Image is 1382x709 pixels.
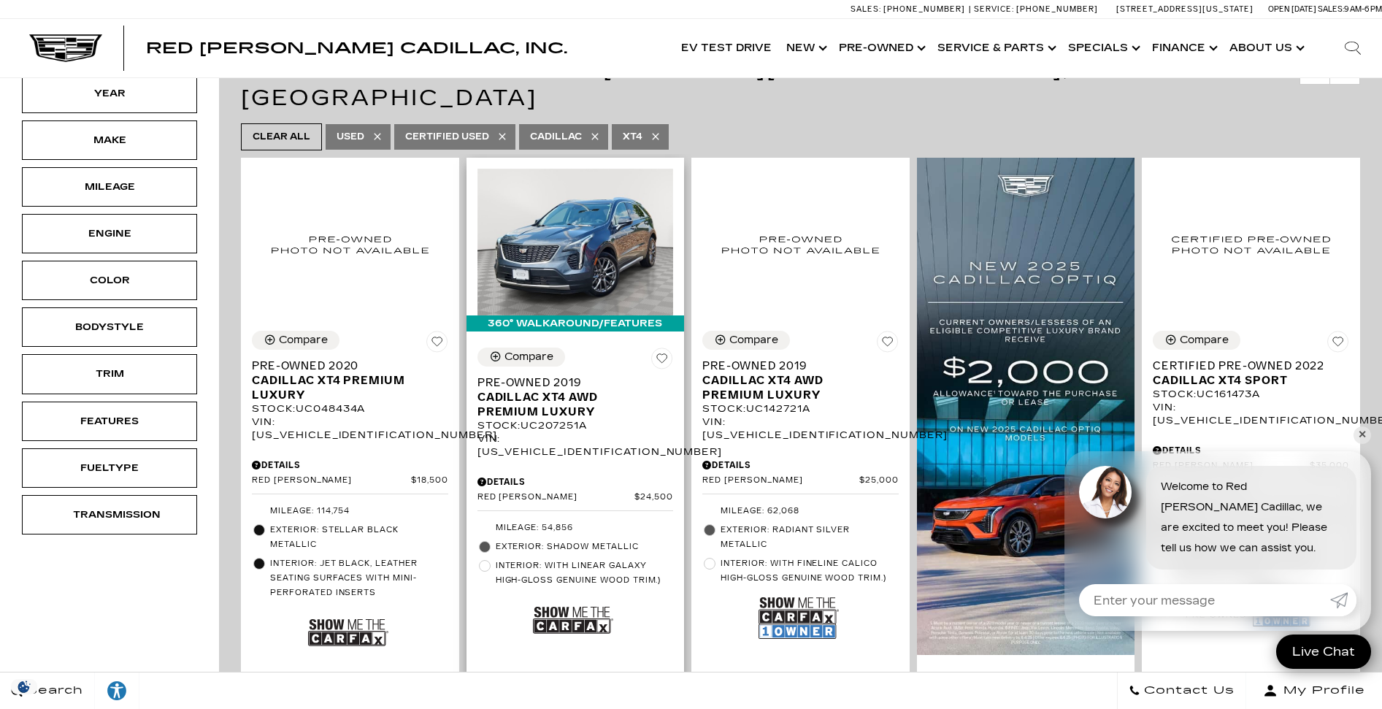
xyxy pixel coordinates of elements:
[22,495,197,534] div: TransmissionTransmission
[252,459,448,472] div: Pricing Details - Pre-Owned 2020 Cadillac XT4 Premium Luxury
[252,502,448,521] li: Mileage: 114,754
[252,359,448,402] a: Pre-Owned 2020Cadillac XT4 Premium Luxury
[73,319,146,335] div: Bodystyle
[702,169,899,320] img: 2019 Cadillac XT4 AWD Premium Luxury
[477,169,674,315] img: 2019 Cadillac XT4 AWD Premium Luxury
[477,375,674,419] a: Pre-Owned 2019Cadillac XT4 AWD Premium Luxury
[851,4,881,14] span: Sales:
[969,5,1102,13] a: Service: [PHONE_NUMBER]
[702,359,899,402] a: Pre-Owned 2019Cadillac XT4 AWD Premium Luxury
[29,34,102,62] img: Cadillac Dark Logo with Cadillac White Text
[252,359,437,373] span: Pre-Owned 2020
[504,350,553,364] div: Compare
[1116,4,1254,14] a: [STREET_ADDRESS][US_STATE]
[477,475,674,488] div: Pricing Details - Pre-Owned 2019 Cadillac XT4 AWD Premium Luxury
[496,540,674,554] span: Exterior: SHADOW METALLIC
[252,331,339,350] button: Compare Vehicle
[22,307,197,347] div: BodystyleBodystyle
[702,373,888,402] span: Cadillac XT4 AWD Premium Luxury
[1079,584,1330,616] input: Enter your message
[702,502,899,521] li: Mileage: 62,068
[759,591,839,645] img: Show Me the CARFAX 1-Owner Badge
[73,179,146,195] div: Mileage
[95,680,139,702] div: Explore your accessibility options
[252,169,448,320] img: 2020 Cadillac XT4 Premium Luxury
[779,19,832,77] a: New
[22,74,197,113] div: YearYear
[1153,401,1349,427] div: VIN: [US_VEHICLE_IDENTIFICATION_NUMBER]
[146,39,567,57] span: Red [PERSON_NAME] Cadillac, Inc.
[73,413,146,429] div: Features
[1318,4,1344,14] span: Sales:
[23,681,83,701] span: Search
[7,679,41,694] section: Click to Open Cookie Consent Modal
[1180,334,1229,347] div: Compare
[270,523,448,552] span: Exterior: Stellar Black Metallic
[1153,444,1349,457] div: Pricing Details - Certified Pre-Owned 2022 Cadillac XT4 Sport
[22,448,197,488] div: FueltypeFueltype
[1278,681,1365,701] span: My Profile
[729,334,778,347] div: Compare
[930,19,1061,77] a: Service & Parts
[1153,388,1349,401] div: Stock : UC161473A
[22,354,197,394] div: TrimTrim
[477,492,674,503] a: Red [PERSON_NAME] $24,500
[1327,331,1349,359] button: Save Vehicle
[721,556,899,586] span: Interior: With Fineline Calico high-gloss genuine wood trim.)
[477,419,674,432] div: Stock : UC207251A
[477,492,635,503] span: Red [PERSON_NAME]
[859,475,899,486] span: $25,000
[1246,672,1382,709] button: Open user profile menu
[1153,373,1338,388] span: Cadillac XT4 Sport
[832,19,930,77] a: Pre-Owned
[308,606,388,659] img: Show Me the CARFAX Badge
[73,132,146,148] div: Make
[253,128,310,146] span: Clear All
[1146,466,1356,570] div: Welcome to Red [PERSON_NAME] Cadillac, we are excited to meet you! Please tell us how we can assi...
[279,334,328,347] div: Compare
[702,359,888,373] span: Pre-Owned 2019
[477,518,674,537] li: Mileage: 54,856
[702,415,899,442] div: VIN: [US_VEHICLE_IDENTIFICATION_NUMBER]
[1344,4,1382,14] span: 9 AM-6 PM
[73,272,146,288] div: Color
[1140,681,1235,701] span: Contact Us
[252,415,448,442] div: VIN: [US_VEHICLE_IDENTIFICATION_NUMBER]
[73,85,146,101] div: Year
[877,331,899,359] button: Save Vehicle
[252,475,448,486] a: Red [PERSON_NAME] $18,500
[252,475,411,486] span: Red [PERSON_NAME]
[721,523,899,552] span: Exterior: RADIANT SILVER METALLIC
[405,128,489,146] span: Certified Used
[1117,672,1246,709] a: Contact Us
[73,507,146,523] div: Transmission
[496,559,674,588] span: Interior: With Linear Galaxy high-gloss genuine wood trim.)
[1276,635,1371,669] a: Live Chat
[1079,466,1132,518] img: Agent profile photo
[241,55,1070,111] span: 4 Vehicles for Sale in [US_STATE][GEOGRAPHIC_DATA], [GEOGRAPHIC_DATA]
[702,475,899,486] a: Red [PERSON_NAME] $25,000
[530,128,582,146] span: Cadillac
[702,475,859,486] span: Red [PERSON_NAME]
[73,366,146,382] div: Trim
[1222,19,1309,77] a: About Us
[634,492,673,503] span: $24,500
[477,375,663,390] span: Pre-Owned 2019
[7,679,41,694] img: Opt-Out Icon
[533,594,613,647] img: Show Me the CARFAX Badge
[95,672,139,709] a: Explore your accessibility options
[974,4,1014,14] span: Service:
[651,348,673,375] button: Save Vehicle
[1330,584,1356,616] a: Submit
[851,5,969,13] a: Sales: [PHONE_NUMBER]
[146,41,567,55] a: Red [PERSON_NAME] Cadillac, Inc.
[674,19,779,77] a: EV Test Drive
[22,261,197,300] div: ColorColor
[270,556,448,600] span: Interior: Jet Black, Leather seating surfaces with mini-perforated inserts
[22,402,197,441] div: FeaturesFeatures
[22,167,197,207] div: MileageMileage
[1285,643,1362,660] span: Live Chat
[1268,4,1316,14] span: Open [DATE]
[1061,19,1145,77] a: Specials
